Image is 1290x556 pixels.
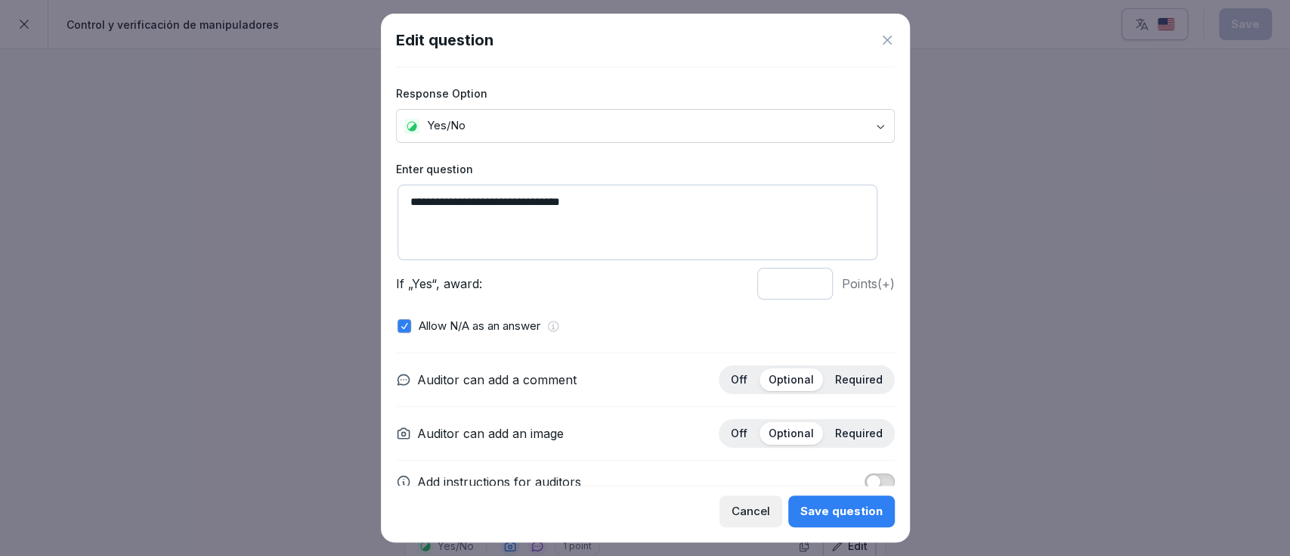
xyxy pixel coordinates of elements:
p: Auditor can add a comment [417,371,577,389]
label: Response Option [396,85,895,101]
p: Optional [769,373,814,387]
p: Optional [769,427,814,440]
p: Points (+) [842,275,895,293]
p: If „Yes“, award: [396,275,748,293]
button: Cancel [719,495,782,527]
label: Enter question [396,161,895,177]
button: Save question [788,495,895,527]
p: Required [835,427,883,440]
p: Auditor can add an image [417,424,564,443]
p: Required [835,373,883,387]
h1: Edit question [396,29,493,51]
p: Off [731,373,747,387]
p: Add instructions for auditors [417,473,581,491]
p: Off [731,427,747,440]
p: Allow N/A as an answer [419,318,540,335]
div: Save question [800,503,883,520]
div: Cancel [732,503,770,520]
